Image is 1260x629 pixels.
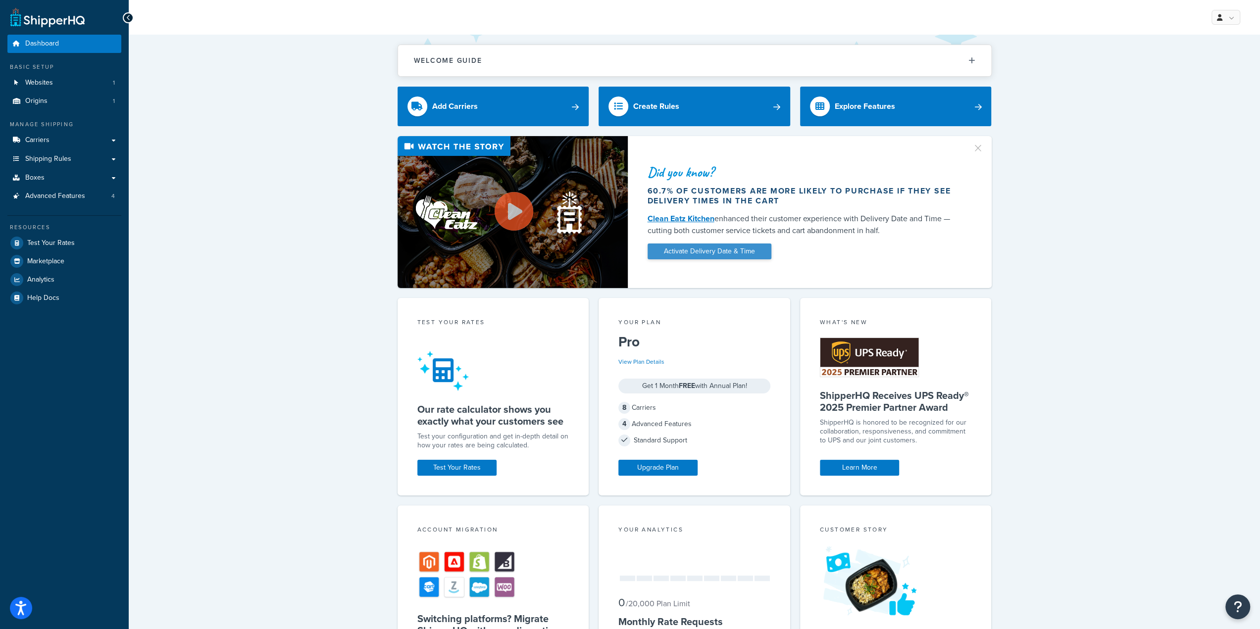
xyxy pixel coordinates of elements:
[7,131,121,149] a: Carriers
[626,598,690,609] small: / 20,000 Plan Limit
[25,192,85,200] span: Advanced Features
[7,92,121,110] li: Origins
[7,223,121,232] div: Resources
[618,460,698,476] a: Upgrade Plan
[417,460,497,476] a: Test Your Rates
[618,402,630,414] span: 8
[7,252,121,270] a: Marketplace
[417,525,569,536] div: Account Migration
[417,403,569,427] h5: Our rate calculator shows you exactly what your customers see
[27,294,59,302] span: Help Docs
[618,357,664,366] a: View Plan Details
[7,289,121,307] a: Help Docs
[432,99,478,113] div: Add Carriers
[618,616,770,628] h5: Monthly Rate Requests
[1225,594,1250,619] button: Open Resource Center
[820,389,972,413] h5: ShipperHQ Receives UPS Ready® 2025 Premier Partner Award
[25,136,50,145] span: Carriers
[648,243,771,259] a: Activate Delivery Date & Time
[648,213,714,224] a: Clean Eatz Kitchen
[618,417,770,431] div: Advanced Features
[25,155,71,163] span: Shipping Rules
[820,460,899,476] a: Learn More
[7,187,121,205] a: Advanced Features4
[27,239,75,247] span: Test Your Rates
[417,318,569,329] div: Test your rates
[618,525,770,536] div: Your Analytics
[820,318,972,329] div: What's New
[618,434,770,447] div: Standard Support
[648,165,960,179] div: Did you know?
[7,271,121,289] a: Analytics
[618,401,770,415] div: Carriers
[633,99,679,113] div: Create Rules
[7,120,121,129] div: Manage Shipping
[111,192,115,200] span: 4
[7,35,121,53] a: Dashboard
[7,150,121,168] a: Shipping Rules
[648,186,960,206] div: 60.7% of customers are more likely to purchase if they see delivery times in the cart
[599,87,790,126] a: Create Rules
[835,99,895,113] div: Explore Features
[7,187,121,205] li: Advanced Features
[648,213,960,237] div: enhanced their customer experience with Delivery Date and Time — cutting both customer service ti...
[7,74,121,92] li: Websites
[398,87,589,126] a: Add Carriers
[618,334,770,350] h5: Pro
[7,63,121,71] div: Basic Setup
[27,276,54,284] span: Analytics
[820,418,972,445] p: ShipperHQ is honored to be recognized for our collaboration, responsiveness, and commitment to UP...
[25,40,59,48] span: Dashboard
[7,169,121,187] a: Boxes
[25,79,53,87] span: Websites
[398,136,628,288] img: Video thumbnail
[618,418,630,430] span: 4
[820,525,972,536] div: Customer Story
[678,381,695,391] strong: FREE
[618,379,770,393] div: Get 1 Month with Annual Plan!
[618,594,625,611] span: 0
[7,234,121,252] a: Test Your Rates
[7,92,121,110] a: Origins1
[27,257,64,266] span: Marketplace
[113,97,115,105] span: 1
[398,45,991,76] button: Welcome Guide
[25,174,45,182] span: Boxes
[618,318,770,329] div: Your Plan
[414,57,482,64] h2: Welcome Guide
[113,79,115,87] span: 1
[7,74,121,92] a: Websites1
[417,432,569,450] div: Test your configuration and get in-depth detail on how your rates are being calculated.
[800,87,992,126] a: Explore Features
[25,97,48,105] span: Origins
